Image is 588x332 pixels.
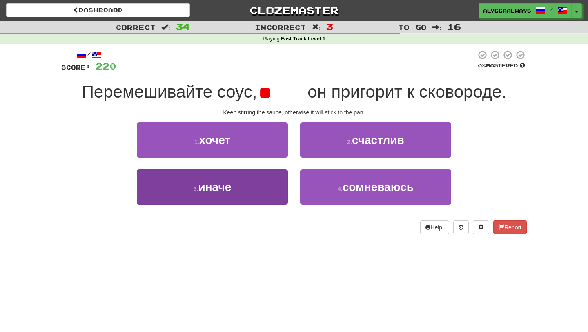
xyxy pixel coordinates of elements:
span: : [161,24,170,31]
div: Keep stirring the sauce, otherwise it will stick to the pan. [61,108,527,117]
span: хочет [199,134,230,146]
small: 2 . [347,139,352,145]
span: Перемешивайте соус, [82,82,257,101]
span: иначе [198,181,231,193]
span: : [312,24,321,31]
button: Round history (alt+y) [453,220,469,234]
small: 3 . [194,186,198,192]
span: 3 [326,22,333,31]
button: Help! [420,220,449,234]
span: 16 [447,22,461,31]
span: 220 [96,61,116,71]
button: 1.хочет [137,122,288,158]
span: / [549,7,553,12]
button: 2.счастлив [300,122,451,158]
span: 0 % [478,62,486,69]
strong: Fast Track Level 1 [281,36,325,42]
span: To go [398,23,427,31]
span: Incorrect [255,23,306,31]
a: alyssaalways / [479,3,572,18]
small: 1 . [194,139,199,145]
div: / [61,50,116,60]
span: сомневаюсь [343,181,414,193]
span: он пригорит к сковороде. [307,82,506,101]
span: Score: [61,64,91,71]
span: 34 [176,22,190,31]
div: Mastered [476,62,527,70]
span: : [432,24,441,31]
button: 4.сомневаюсь [300,169,451,205]
button: Report [493,220,527,234]
span: счастлив [352,134,404,146]
small: 4 . [338,186,343,192]
button: 3.иначе [137,169,288,205]
a: Clozemaster [202,3,386,18]
a: Dashboard [6,3,190,17]
span: alyssaalways [483,7,531,14]
span: Correct [116,23,156,31]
